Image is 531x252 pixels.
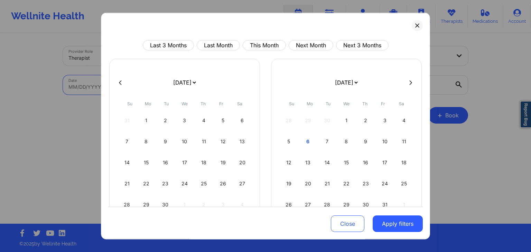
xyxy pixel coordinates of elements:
div: Fri Oct 03 2025 [376,111,394,130]
div: Fri Sep 12 2025 [214,132,232,151]
div: Mon Oct 13 2025 [299,153,317,172]
div: Fri Sep 26 2025 [214,174,232,193]
div: Fri Oct 10 2025 [376,132,394,151]
abbr: Tuesday [326,101,330,106]
abbr: Tuesday [164,101,169,106]
div: Wed Oct 01 2025 [338,111,355,130]
div: Thu Sep 25 2025 [195,174,213,193]
div: Mon Sep 01 2025 [138,111,155,130]
div: Thu Sep 04 2025 [195,111,213,130]
abbr: Friday [219,101,223,106]
div: Mon Oct 27 2025 [299,195,317,214]
div: Mon Sep 29 2025 [138,195,155,214]
div: Sat Oct 04 2025 [395,111,413,130]
abbr: Monday [307,101,313,106]
div: Sat Oct 25 2025 [395,174,413,193]
div: Tue Oct 14 2025 [318,153,336,172]
div: Wed Oct 22 2025 [338,174,355,193]
div: Mon Sep 22 2025 [138,174,155,193]
abbr: Friday [381,101,385,106]
div: Fri Oct 24 2025 [376,174,394,193]
div: Wed Sep 24 2025 [176,174,194,193]
abbr: Thursday [362,101,367,106]
div: Sat Sep 06 2025 [233,111,251,130]
div: Tue Sep 02 2025 [157,111,174,130]
div: Wed Sep 17 2025 [176,153,194,172]
abbr: Sunday [127,101,132,106]
div: Wed Sep 10 2025 [176,132,194,151]
div: Tue Sep 09 2025 [157,132,174,151]
button: Last Month [197,40,240,50]
div: Thu Oct 30 2025 [357,195,374,214]
abbr: Saturday [237,101,242,106]
div: Thu Sep 11 2025 [195,132,213,151]
abbr: Wednesday [343,101,350,106]
div: Sat Oct 18 2025 [395,153,413,172]
abbr: Sunday [289,101,294,106]
button: Close [331,216,364,232]
div: Fri Sep 19 2025 [214,153,232,172]
div: Wed Oct 15 2025 [338,153,355,172]
div: Tue Oct 07 2025 [318,132,336,151]
abbr: Monday [145,101,151,106]
div: Mon Oct 20 2025 [299,174,317,193]
div: Sun Oct 19 2025 [280,174,298,193]
div: Fri Oct 17 2025 [376,153,394,172]
div: Sun Sep 21 2025 [118,174,136,193]
div: Wed Sep 03 2025 [176,111,194,130]
div: Thu Oct 02 2025 [357,111,374,130]
div: Sat Sep 27 2025 [233,174,251,193]
div: Thu Oct 23 2025 [357,174,374,193]
div: Sun Oct 05 2025 [280,132,298,151]
div: Tue Oct 28 2025 [318,195,336,214]
div: Sun Oct 26 2025 [280,195,298,214]
div: Fri Oct 31 2025 [376,195,394,214]
button: This Month [243,40,286,50]
div: Sun Sep 07 2025 [118,132,136,151]
div: Sun Sep 14 2025 [118,153,136,172]
div: Mon Sep 15 2025 [138,153,155,172]
button: Next 3 Months [336,40,389,50]
div: Wed Oct 29 2025 [338,195,355,214]
div: Sat Sep 13 2025 [233,132,251,151]
div: Tue Sep 16 2025 [157,153,174,172]
div: Thu Sep 18 2025 [195,153,213,172]
div: Tue Sep 23 2025 [157,174,174,193]
div: Thu Oct 09 2025 [357,132,374,151]
div: Thu Oct 16 2025 [357,153,374,172]
div: Tue Sep 30 2025 [157,195,174,214]
div: Wed Oct 08 2025 [338,132,355,151]
button: Next Month [289,40,333,50]
div: Sun Oct 12 2025 [280,153,298,172]
abbr: Wednesday [181,101,188,106]
div: Tue Oct 21 2025 [318,174,336,193]
abbr: Saturday [399,101,404,106]
abbr: Thursday [201,101,206,106]
div: Sun Sep 28 2025 [118,195,136,214]
div: Mon Oct 06 2025 [299,132,317,151]
div: Mon Sep 08 2025 [138,132,155,151]
div: Sat Oct 11 2025 [395,132,413,151]
button: Last 3 Months [143,40,194,50]
div: Sat Sep 20 2025 [233,153,251,172]
div: Fri Sep 05 2025 [214,111,232,130]
button: Apply filters [373,216,423,232]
